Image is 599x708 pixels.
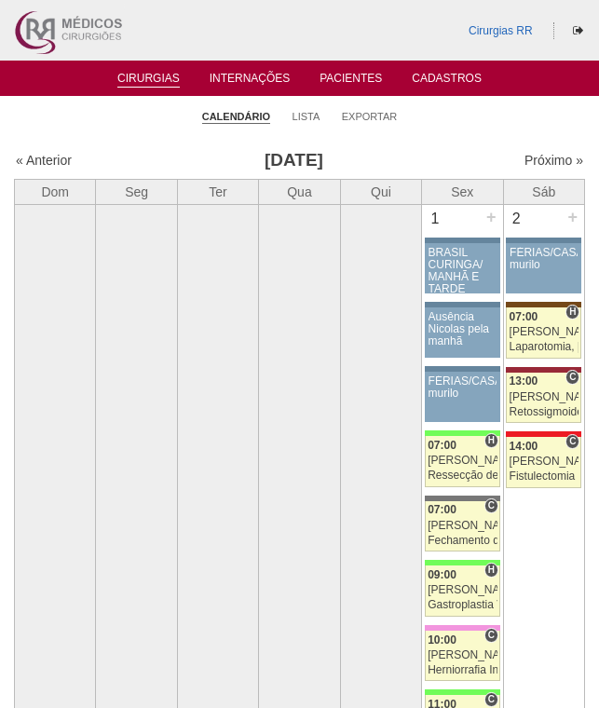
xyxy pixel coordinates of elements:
a: Internações [210,72,291,90]
th: Ter [177,179,258,204]
a: H 07:00 [PERSON_NAME] Ressecção de tumor parede abdominal pélvica [425,436,500,487]
div: + [483,205,499,229]
th: Seg [96,179,177,204]
a: FÉRIAS/CASAMENTO murilo [506,243,581,293]
i: Sair [573,25,583,36]
span: Consultório [484,692,498,707]
div: 2 [504,205,529,233]
div: Herniorrafia Inguinal Bilateral [428,664,497,676]
div: Ressecção de tumor parede abdominal pélvica [428,470,497,482]
div: Key: Brasil [425,430,500,436]
div: 1 [422,205,447,233]
h3: [DATE] [152,147,436,174]
a: H 07:00 [PERSON_NAME] Laparotomia, [GEOGRAPHIC_DATA], Drenagem, Bridas [506,307,581,359]
div: [PERSON_NAME] [428,649,497,661]
div: [PERSON_NAME] [510,326,579,338]
div: FÉRIAS/CASAMENTO murilo [510,247,578,271]
span: 07:00 [510,310,538,323]
a: Cirurgias RR [469,24,533,37]
div: Key: Sírio Libanês [506,367,581,373]
div: Key: Aviso [425,238,500,243]
span: Hospital [484,563,498,578]
div: Key: Albert Einstein [425,625,500,631]
span: Consultório [565,434,579,449]
a: Ausência Nicolas pela manhã [425,307,500,358]
div: Key: Santa Catarina [425,496,500,501]
a: Calendário [202,110,270,124]
th: Qui [340,179,421,204]
th: Qua [259,179,340,204]
div: Fistulectomia [510,470,579,483]
div: Gastroplastia VL [428,599,497,611]
div: Laparotomia, [GEOGRAPHIC_DATA], Drenagem, Bridas [510,341,579,353]
a: BRASIL CURINGA/ MANHÃ E TARDE [425,243,500,293]
div: Key: Aviso [506,238,581,243]
div: Key: Santa Joana [506,302,581,307]
div: [PERSON_NAME] [428,520,497,532]
div: Fechamento de Colostomia ou Enterostomia [428,535,497,547]
a: C 14:00 [PERSON_NAME] Fistulectomia [506,437,581,488]
a: Próximo » [524,153,583,168]
a: Exportar [342,110,398,123]
div: BRASIL CURINGA/ MANHÃ E TARDE [429,247,497,296]
span: Consultório [484,498,498,513]
a: FÉRIAS/CASAMENTO murilo [425,372,500,422]
span: 13:00 [510,374,538,388]
div: Retossigmoidectomia Robótica [510,406,579,418]
div: Ausência Nicolas pela manhã [429,311,497,348]
div: Key: Assunção [506,431,581,437]
a: Lista [293,110,320,123]
div: [PERSON_NAME] [510,391,579,403]
a: H 09:00 [PERSON_NAME] Gastroplastia VL [425,565,500,617]
div: [PERSON_NAME] [428,584,497,596]
div: Key: Aviso [425,302,500,307]
a: Cirurgias [117,72,180,88]
a: « Anterior [16,153,72,168]
div: [PERSON_NAME] [428,455,497,467]
span: Hospital [484,433,498,448]
span: Consultório [484,628,498,643]
span: Consultório [565,370,579,385]
div: Key: Aviso [425,366,500,372]
th: Sex [422,179,503,204]
th: Dom [15,179,96,204]
a: Cadastros [412,72,482,90]
a: C 13:00 [PERSON_NAME] Retossigmoidectomia Robótica [506,373,581,424]
div: [PERSON_NAME] [510,456,579,468]
th: Sáb [503,179,584,204]
a: Pacientes [320,72,382,90]
div: Key: Brasil [425,560,500,565]
div: FÉRIAS/CASAMENTO murilo [429,375,497,400]
span: 09:00 [428,568,456,581]
div: + [565,205,580,229]
span: 07:00 [428,503,456,516]
a: C 10:00 [PERSON_NAME] Herniorrafia Inguinal Bilateral [425,631,500,682]
a: C 07:00 [PERSON_NAME] Fechamento de Colostomia ou Enterostomia [425,501,500,552]
span: Hospital [565,305,579,320]
div: Key: Brasil [425,689,500,695]
span: 07:00 [428,439,456,452]
span: 14:00 [510,440,538,453]
span: 10:00 [428,633,456,647]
